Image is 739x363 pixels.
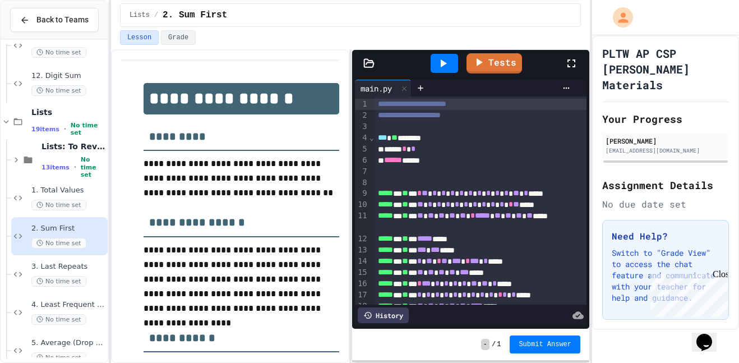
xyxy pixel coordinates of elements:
div: 1 [355,99,369,110]
span: 1 [497,340,501,349]
span: Submit Answer [519,340,571,349]
span: No time set [31,314,86,325]
button: Lesson [120,30,159,45]
span: No time set [31,276,86,287]
span: / [492,340,496,349]
div: 13 [355,245,369,256]
div: 14 [355,256,369,267]
span: Back to Teams [36,14,89,26]
div: My Account [601,4,636,30]
span: 1. Total Values [31,186,105,195]
span: No time set [31,85,86,96]
div: 2 [355,110,369,121]
div: 11 [355,210,369,233]
div: 12 [355,233,369,245]
div: 6 [355,155,369,166]
span: • [74,163,76,172]
h3: Need Help? [612,229,719,243]
h2: Assignment Details [602,177,729,193]
span: No time set [31,238,86,249]
div: 10 [355,199,369,210]
span: Lists: To Reviews [41,141,105,151]
span: 2. Sum First [31,224,105,233]
div: History [358,307,409,323]
span: Fold line [369,133,375,142]
span: No time set [31,200,86,210]
div: No due date set [602,197,729,211]
span: No time set [31,352,86,363]
span: 2. Sum First [163,8,227,22]
button: Back to Teams [10,8,99,32]
div: [EMAIL_ADDRESS][DOMAIN_NAME] [606,146,726,155]
div: 17 [355,290,369,301]
h2: Your Progress [602,111,729,127]
div: Chat with us now!Close [4,4,77,71]
span: • [64,125,66,134]
a: Tests [467,53,522,73]
iframe: chat widget [646,269,728,317]
p: Switch to "Grade View" to access the chat feature and communicate with your teacher for help and ... [612,247,719,304]
div: 16 [355,278,369,290]
span: No time set [71,122,105,136]
span: Lists [31,107,105,117]
div: 4 [355,132,369,144]
span: 4. Least Frequent in the List [31,300,105,310]
span: 19 items [31,126,59,133]
span: 3. Last Repeats [31,262,105,272]
span: 13 items [41,164,70,171]
span: 5. Average (Drop Lowest) [31,338,105,348]
div: 5 [355,144,369,155]
span: - [481,339,489,350]
button: Submit Answer [510,336,580,353]
span: 12. Digit Sum [31,71,105,81]
div: 15 [355,267,369,278]
span: / [154,11,158,20]
iframe: chat widget [692,318,728,352]
div: main.py [355,80,412,97]
span: No time set [81,156,105,178]
span: Lists [130,11,150,20]
div: 8 [355,177,369,189]
h1: PLTW AP CSP [PERSON_NAME] Materials [602,45,729,93]
div: main.py [355,82,398,94]
span: No time set [31,47,86,58]
button: Grade [161,30,196,45]
div: 18 [355,301,369,312]
div: [PERSON_NAME] [606,136,726,146]
div: 3 [355,121,369,132]
div: 9 [355,188,369,199]
div: 7 [355,166,369,177]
